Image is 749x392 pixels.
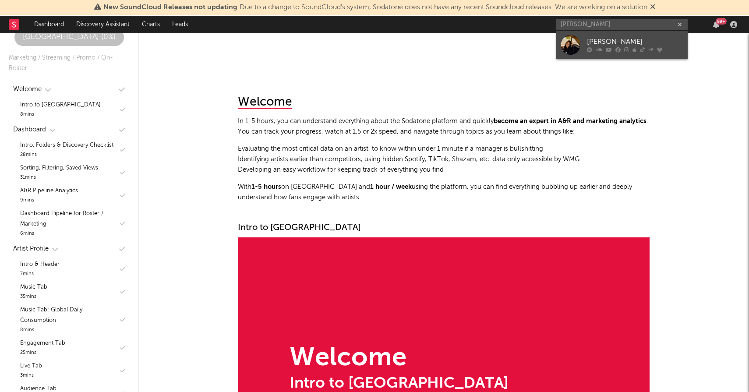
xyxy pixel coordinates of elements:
[20,186,78,196] div: A&R Pipeline Analytics
[20,293,47,301] div: 35 mins
[13,124,46,135] div: Dashboard
[13,84,42,95] div: Welcome
[20,163,98,173] div: Sorting, Filtering, Saved Views
[238,144,650,154] li: Evaluating the most critical data on an artist, to know within under 1 minute if a manager is bul...
[103,4,237,11] span: New SoundCloud Releases not updating
[290,376,509,391] div: Intro to [GEOGRAPHIC_DATA]
[20,305,118,326] div: Music Tab: Global Daily Consumption
[20,282,47,293] div: Music Tab
[238,96,292,109] div: Welcome
[20,326,118,335] div: 8 mins
[238,154,650,165] li: Identifying artists earlier than competitors, using hidden Spotify, TikTok, Shazam, etc. data onl...
[13,244,49,254] div: Artist Profile
[70,16,136,33] a: Discovery Assistant
[556,31,688,59] a: [PERSON_NAME]
[20,110,101,119] div: 8 mins
[9,53,129,74] div: Marketing / Streaming / Promo / On-Roster
[370,184,412,190] strong: 1 hour / week
[20,259,60,270] div: Intro & Header
[20,173,98,182] div: 31 mins
[166,16,194,33] a: Leads
[290,345,509,371] div: Welcome
[20,338,65,349] div: Engagement Tab
[20,196,78,205] div: 9 mins
[20,230,118,238] div: 6 mins
[20,270,60,279] div: 7 mins
[556,19,688,30] input: Search for artists
[20,151,113,159] div: 28 mins
[713,21,719,28] button: 99+
[238,222,650,233] div: Intro to [GEOGRAPHIC_DATA]
[251,184,281,190] strong: 1-5 hours
[238,165,650,175] li: Developing an easy workflow for keeping track of everything you find
[20,140,113,151] div: Intro, Folders & Discovery Checklist
[20,349,65,357] div: 25 mins
[650,4,655,11] span: Dismiss
[20,361,42,371] div: Live Tab
[238,116,650,137] p: In 1-5 hours, you can understand everything about the Sodatone platform and quickly . You can tra...
[28,16,70,33] a: Dashboard
[238,182,650,203] p: With on [GEOGRAPHIC_DATA] and using the platform, you can find everything bubbling up earlier and...
[494,118,647,124] strong: become an expert in A&R and marketing analytics
[20,371,42,380] div: 3 mins
[103,4,647,11] span: : Due to a change to SoundCloud's system, Sodatone does not have any recent Soundcloud releases. ...
[716,18,727,25] div: 99 +
[136,16,166,33] a: Charts
[20,208,118,230] div: Dashboard Pipeline for Roster / Marketing
[587,37,683,47] div: [PERSON_NAME]
[14,32,124,42] div: [GEOGRAPHIC_DATA] ( 0 %)
[20,100,101,110] div: Intro to [GEOGRAPHIC_DATA]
